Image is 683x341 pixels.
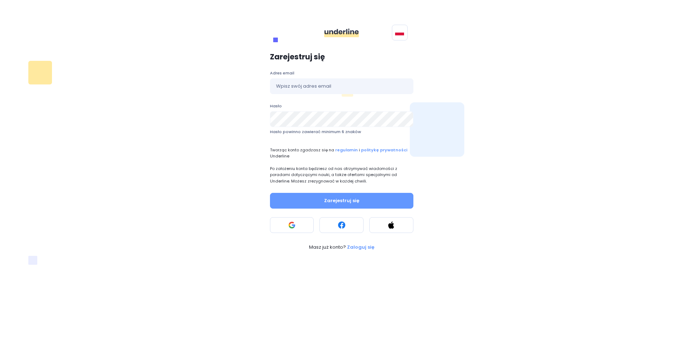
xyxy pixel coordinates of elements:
[270,147,413,159] span: Tworząc konto zgadzasz się na i Underline
[395,30,404,35] img: svg+xml;base64,PHN2ZyB4bWxucz0iaHR0cDovL3d3dy53My5vcmcvMjAwMC9zdmciIGlkPSJGbGFnIG9mIFBvbGFuZCIgdm...
[309,244,347,251] span: Masz już konto?
[270,70,413,77] label: Adres email
[270,166,413,184] p: Po założeniu konta będziesz od nas otrzymywać wiadomości z poradami dotyczącymi nauki, a także of...
[324,29,359,37] img: ddgMu+Zv+CXDCfumCWfsmuPlDdRfDDxAd9LAAAAAAElFTkSuQmCC
[270,78,413,94] input: Wpisz swój adres email
[270,103,413,109] label: Hasło
[270,129,361,135] span: Hasło powinno zawierać minimum 6 znaków
[347,244,374,251] p: Zaloguj się
[270,193,413,209] button: Zarejestruj się
[361,147,407,153] a: politykę prywatności
[270,53,413,61] p: Zarejestruj się
[334,147,358,153] a: regulamin
[270,244,413,251] a: Masz już konto? Zaloguj się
